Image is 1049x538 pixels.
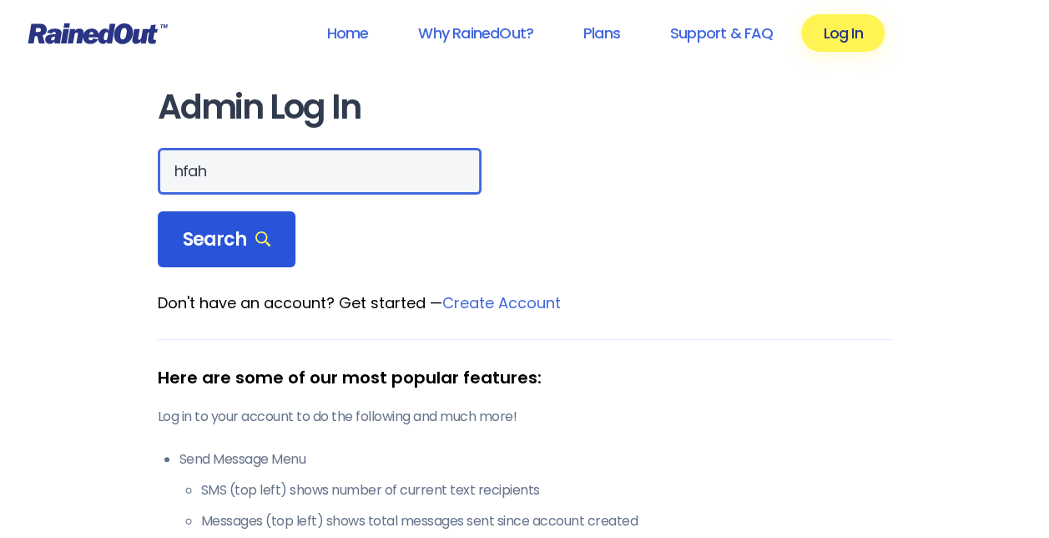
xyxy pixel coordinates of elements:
[158,365,892,390] div: Here are some of our most popular features:
[158,407,892,427] p: Log in to your account to do the following and much more!
[648,14,794,52] a: Support & FAQ
[158,148,482,195] input: Search Orgs…
[158,211,296,268] div: Search
[201,511,892,531] li: Messages (top left) shows total messages sent since account created
[183,228,271,251] span: Search
[562,14,642,52] a: Plans
[158,89,892,126] h1: Admin Log In
[442,292,561,313] a: Create Account
[801,14,884,52] a: Log In
[201,480,892,500] li: SMS (top left) shows number of current text recipients
[305,14,390,52] a: Home
[396,14,555,52] a: Why RainedOut?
